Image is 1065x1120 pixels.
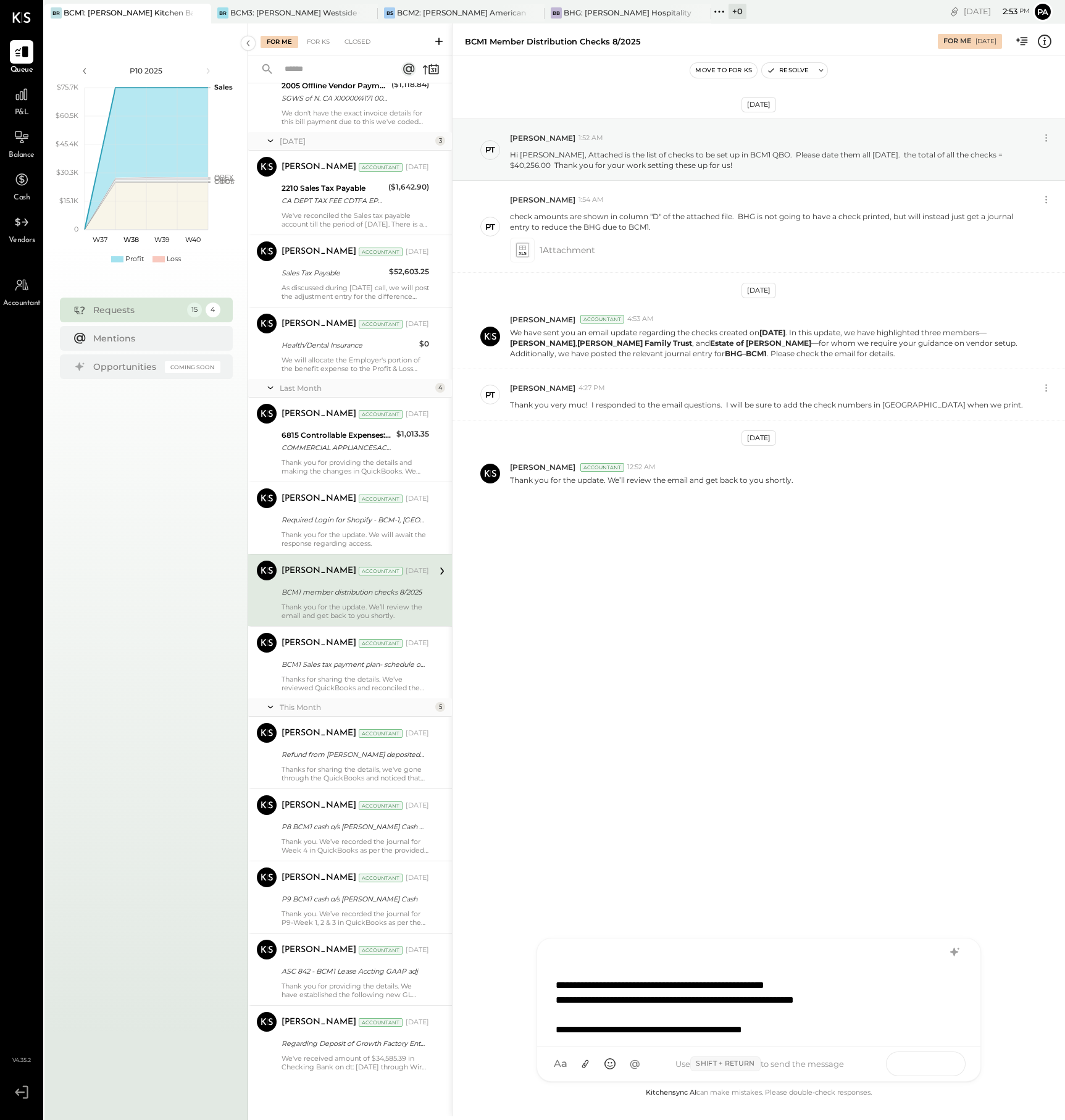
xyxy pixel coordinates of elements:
text: OPEX [214,173,234,182]
div: [DATE] [280,136,432,146]
div: 4 [206,303,220,317]
text: $15.1K [59,196,78,205]
div: For Me [261,36,298,48]
div: [DATE] [406,566,429,576]
div: Regarding Deposit of Growth Factory Enterprise LLC [282,1037,425,1050]
button: @ [624,1053,646,1075]
div: Refund from [PERSON_NAME] deposited [DATE] [282,748,425,761]
div: BCM1: [PERSON_NAME] Kitchen Bar Market [64,7,193,18]
text: COGS [214,177,235,186]
div: Accountant [580,463,624,472]
div: [DATE] [964,6,1030,17]
span: SEND [887,1048,917,1080]
div: Accountant [359,946,403,955]
div: ASC 842 - BCM1 Lease Accting GAAP adj [282,965,425,977]
p: Hi [PERSON_NAME], Attached is the list of checks to be set up in BCM1 QBO. Please date them all [... [510,149,1028,170]
div: copy link [948,5,961,18]
div: ($1,118.84) [391,78,429,91]
a: Balance [1,125,43,161]
text: $30.3K [56,168,78,177]
button: Pa [1033,2,1053,22]
text: Sales [214,83,233,91]
div: Coming Soon [165,361,220,373]
div: [PERSON_NAME] [282,318,356,330]
div: P10 2025 [94,65,199,76]
text: W38 [123,235,138,244]
div: [PERSON_NAME] [282,493,356,505]
div: As discussed during [DATE] call, we will post the adjustment entry for the difference amount once... [282,283,429,301]
div: We don't have the exact invoice details for this bill payment due to this we've coded this paymen... [282,109,429,126]
strong: [PERSON_NAME] [510,338,575,348]
div: Accountant [359,163,403,172]
text: W37 [93,235,107,244]
text: W39 [154,235,169,244]
div: 5 [435,702,445,712]
p: Thank you very muc! I responded to the email questions. I will be sure to add the check numbers i... [510,399,1023,410]
div: ($1,642.90) [388,181,429,193]
div: Accountant [359,410,403,419]
span: a [561,1058,567,1070]
div: Accountant [359,801,403,810]
div: BCM2: [PERSON_NAME] American Cooking [397,7,526,18]
span: 12:52 AM [627,462,656,472]
strong: [PERSON_NAME] Family Trust [577,338,692,348]
span: [PERSON_NAME] [510,194,575,205]
div: [DATE] [406,873,429,883]
span: Balance [9,150,35,161]
p: check amounts are shown in column "D" of the attached file. BHG is not going to have a check prin... [510,211,1028,232]
div: 2210 Sales Tax Payable [282,182,385,194]
div: Thank you. We’ve recorded the journal for P9-Week 1, 2 & 3 in QuickBooks as per the provided docu... [282,909,429,927]
div: We will allocate the Employer's portion of the benefit expense to the Profit & Loss account, we h... [282,356,429,373]
span: Vendors [9,235,35,246]
div: BR [217,7,228,19]
div: PT [485,221,495,233]
div: Accountant [359,639,403,648]
div: Thank you for providing the details and making the changes in QuickBooks. We will utilize the Wee... [282,458,429,475]
div: [PERSON_NAME] [282,800,356,812]
div: [PERSON_NAME] [282,565,356,577]
div: [DATE] [406,247,429,257]
div: P9 BCM1 cash o/s [PERSON_NAME] Cash [282,893,425,905]
div: Required Login for Shopify - BCM-1, [GEOGRAPHIC_DATA]! [282,514,425,526]
div: BCM3: [PERSON_NAME] Westside Grill [230,7,359,18]
div: PT [485,144,495,156]
text: $60.5K [56,111,78,120]
div: Accountant [359,874,403,882]
span: Cash [14,193,30,204]
div: Requests [93,304,181,316]
div: Thank you. We’ve recorded the journal for Week 4 in QuickBooks as per the provided document, and ... [282,837,429,855]
div: [DATE] [406,494,429,504]
strong: BHG–BCM1 [725,349,767,358]
div: [DATE] [406,729,429,738]
span: Queue [10,65,33,76]
div: COMMERCIAL APPLIANCESACRAMENTO CA XXXX1021 [282,441,393,454]
div: Thank you for the update. We will await the response regarding access. [282,530,429,548]
div: [PERSON_NAME] [282,944,356,956]
div: [PERSON_NAME] [282,408,356,420]
div: [DATE] [406,945,429,955]
div: [DATE] [741,430,776,446]
div: BHG: [PERSON_NAME] Hospitality Group, LLC [564,7,693,18]
text: $45.4K [56,140,78,148]
div: [PERSON_NAME] [282,161,356,173]
a: P&L [1,83,43,119]
div: BB [551,7,562,19]
div: Sales Tax Payable [282,267,385,279]
div: 2005 Offline Vendor Payments [282,80,388,92]
button: Aa [549,1053,572,1075]
span: 1:52 AM [578,133,603,143]
div: Profit [125,254,144,264]
div: [PERSON_NAME] [282,727,356,740]
a: Queue [1,40,43,76]
div: Mentions [93,332,214,345]
div: [DATE] [406,638,429,648]
span: @ [630,1058,640,1070]
span: [PERSON_NAME] [510,383,575,393]
div: For Me [943,36,971,46]
text: Labor [214,177,233,185]
div: For KS [301,36,336,48]
div: Closed [338,36,377,48]
div: Use to send the message [646,1056,874,1071]
strong: Estate of [PERSON_NAME] [710,338,811,348]
span: [PERSON_NAME] [510,314,575,325]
